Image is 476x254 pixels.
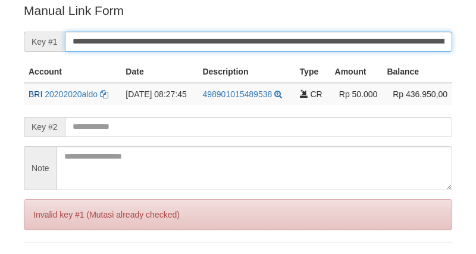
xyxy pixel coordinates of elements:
th: Date [121,61,198,83]
th: Type [295,61,330,83]
td: [DATE] 08:27:45 [121,83,198,105]
a: Copy 20202020aldo to clipboard [100,89,108,99]
td: Rp 436.950,00 [382,83,452,105]
span: Note [24,146,57,190]
span: Key #2 [24,117,65,137]
span: CR [310,89,322,99]
td: Rp 50.000 [330,83,383,105]
div: Invalid key #1 (Mutasi already checked) [24,199,452,230]
span: BRI [29,89,42,99]
a: 498901015489538 [202,89,272,99]
p: Manual Link Form [24,2,452,19]
th: Amount [330,61,383,83]
a: 20202020aldo [45,89,98,99]
th: Account [24,61,121,83]
th: Balance [382,61,452,83]
span: Key #1 [24,32,65,52]
th: Description [198,61,295,83]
